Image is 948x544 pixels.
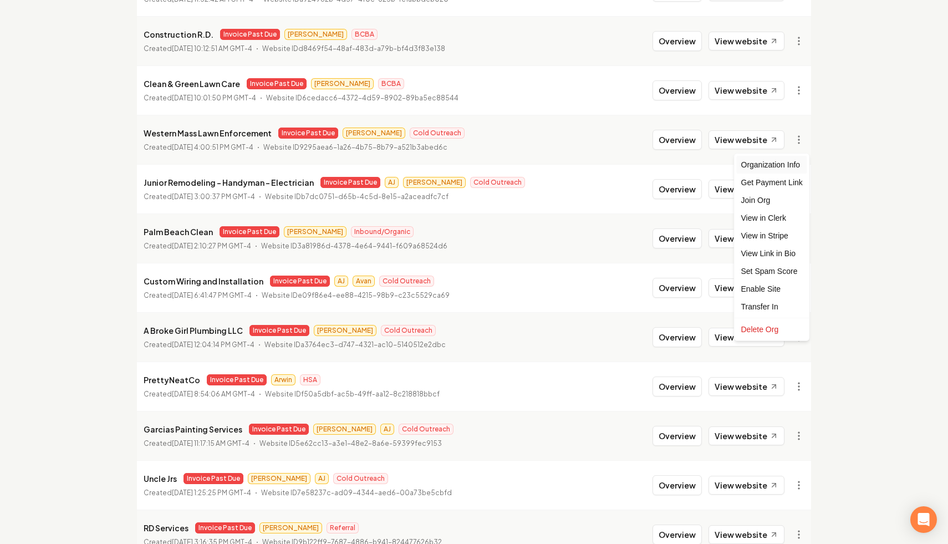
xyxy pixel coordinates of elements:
[737,174,807,191] div: Get Payment Link
[737,209,807,227] a: View in Clerk
[737,321,807,338] div: Delete Org
[737,298,807,316] div: Transfer In
[737,245,807,262] a: View Link in Bio
[737,156,807,174] div: Organization Info
[737,191,807,209] div: Join Org
[737,227,807,245] a: View in Stripe
[737,280,807,298] div: Enable Site
[737,262,807,280] div: Set Spam Score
